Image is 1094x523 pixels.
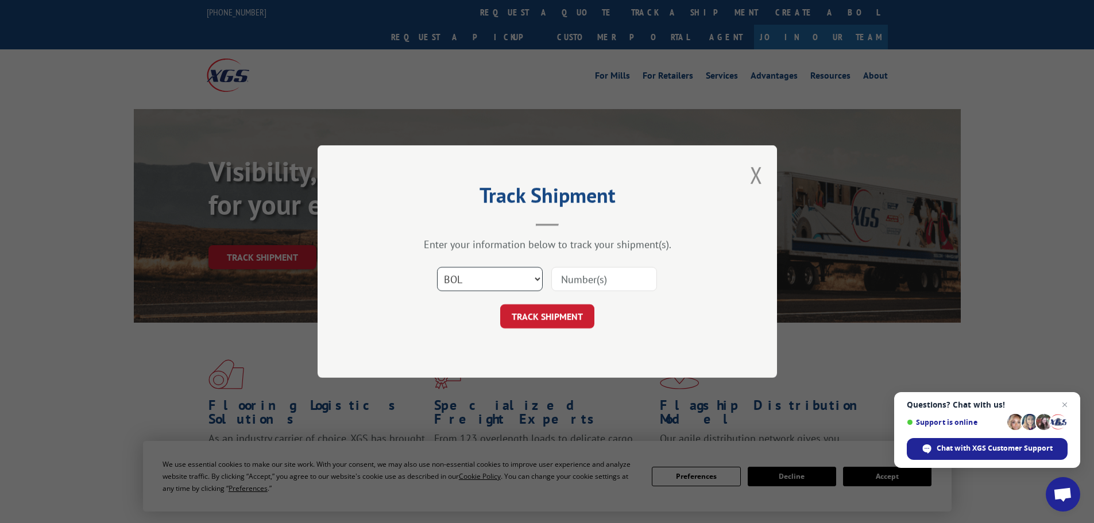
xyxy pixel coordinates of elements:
[937,443,1053,454] span: Chat with XGS Customer Support
[1058,398,1072,412] span: Close chat
[1046,477,1080,512] div: Open chat
[375,238,720,251] div: Enter your information below to track your shipment(s).
[500,304,594,328] button: TRACK SHIPMENT
[375,187,720,209] h2: Track Shipment
[750,160,763,190] button: Close modal
[907,418,1003,427] span: Support is online
[907,438,1068,460] div: Chat with XGS Customer Support
[907,400,1068,409] span: Questions? Chat with us!
[551,267,657,291] input: Number(s)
